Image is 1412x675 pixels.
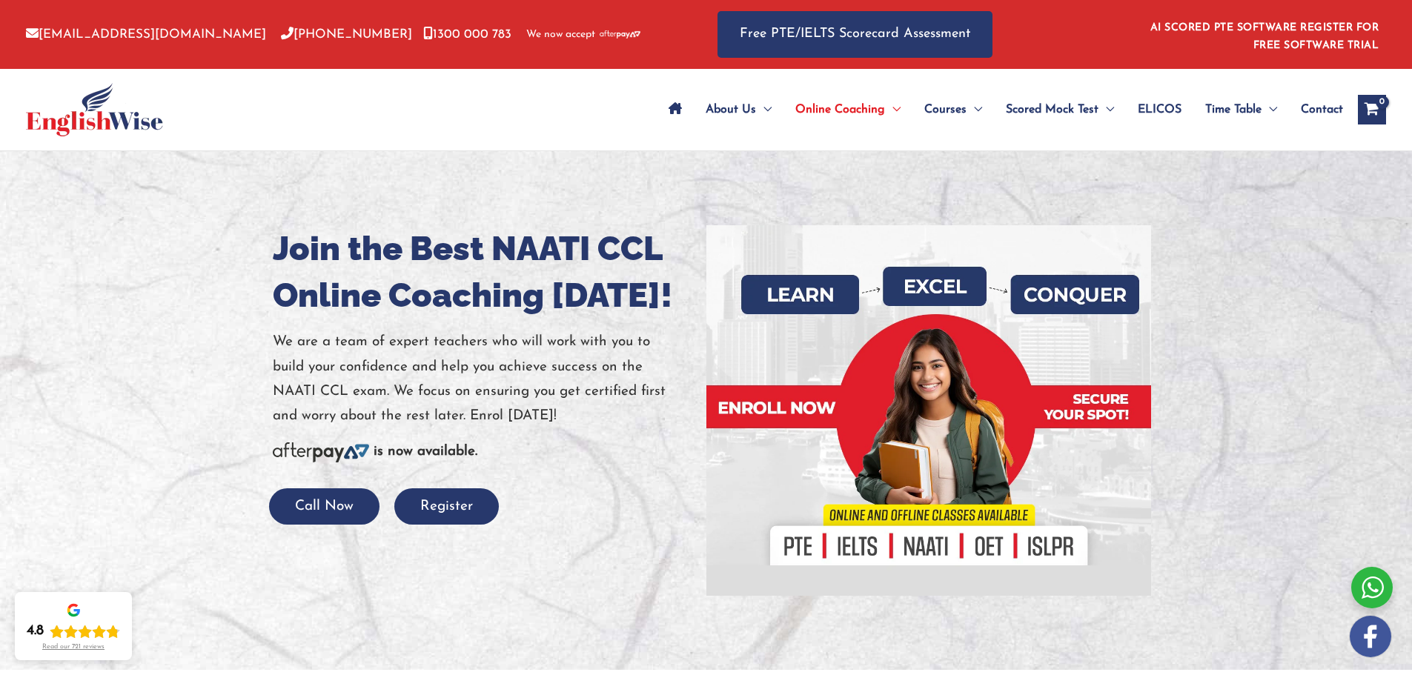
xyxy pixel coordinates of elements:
a: [PHONE_NUMBER] [281,28,412,41]
span: We now accept [526,27,595,42]
span: Time Table [1205,84,1262,136]
img: Afterpay-Logo [600,30,640,39]
a: Scored Mock TestMenu Toggle [994,84,1126,136]
span: Menu Toggle [756,84,772,136]
img: Afterpay-Logo [273,442,369,462]
a: View Shopping Cart, empty [1358,95,1386,124]
a: Free PTE/IELTS Scorecard Assessment [717,11,992,58]
a: CoursesMenu Toggle [912,84,994,136]
a: [EMAIL_ADDRESS][DOMAIN_NAME] [26,28,266,41]
button: Call Now [269,488,379,525]
a: Contact [1289,84,1343,136]
span: Online Coaching [795,84,885,136]
a: About UsMenu Toggle [694,84,783,136]
span: Courses [924,84,967,136]
b: is now available. [374,445,477,459]
a: 1300 000 783 [423,28,511,41]
aside: Header Widget 1 [1141,10,1386,59]
nav: Site Navigation: Main Menu [657,84,1343,136]
img: white-facebook.png [1350,616,1391,657]
a: Online CoachingMenu Toggle [783,84,912,136]
span: Menu Toggle [967,84,982,136]
a: Register [394,499,499,513]
span: Menu Toggle [885,84,901,136]
div: Rating: 4.8 out of 5 [27,622,120,640]
div: Read our 721 reviews [42,643,105,651]
a: AI SCORED PTE SOFTWARE REGISTER FOR FREE SOFTWARE TRIAL [1150,22,1379,51]
img: cropped-ew-logo [26,83,163,136]
button: Register [394,488,499,525]
span: Scored Mock Test [1006,84,1098,136]
h1: Join the Best NAATI CCL Online Coaching [DATE]! [273,225,695,319]
span: Menu Toggle [1098,84,1114,136]
a: Call Now [269,499,379,513]
span: About Us [706,84,756,136]
span: ELICOS [1138,84,1181,136]
div: 4.8 [27,622,44,640]
a: Time TableMenu Toggle [1193,84,1289,136]
span: Contact [1301,84,1343,136]
span: Menu Toggle [1262,84,1277,136]
a: ELICOS [1126,84,1193,136]
p: We are a team of expert teachers who will work with you to build your confidence and help you ach... [273,330,695,428]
